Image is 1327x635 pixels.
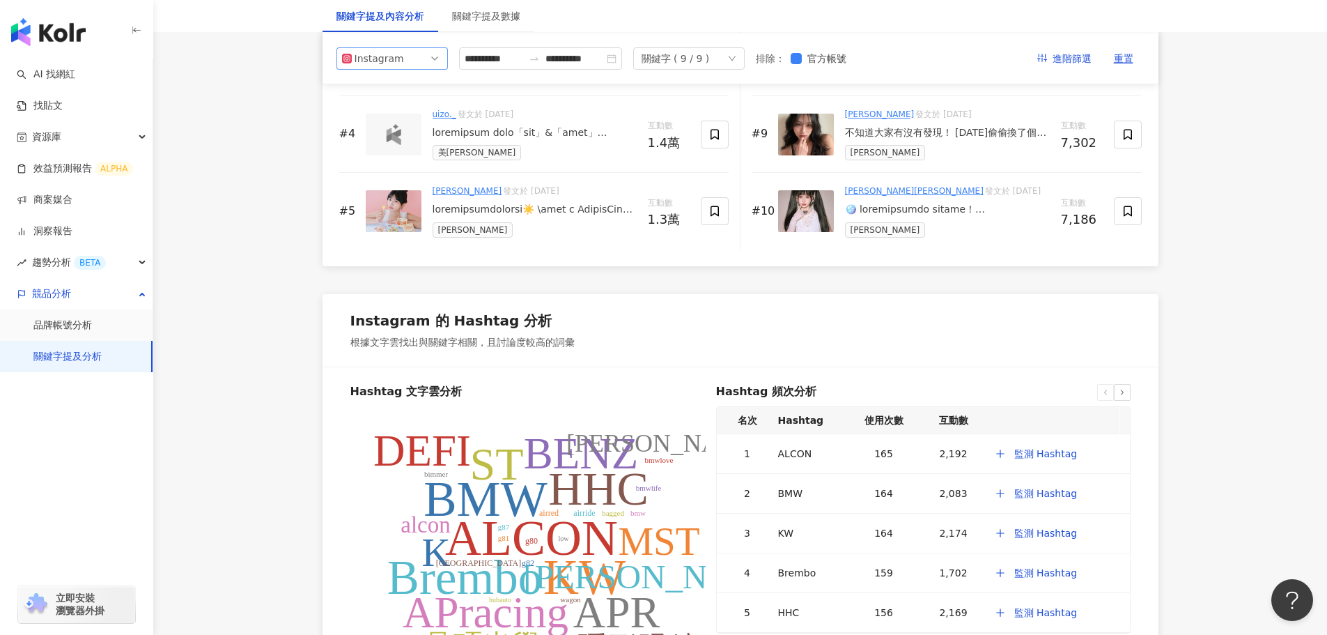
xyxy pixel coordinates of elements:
div: 不知道大家有沒有發現！ [DATE]偷偷換了個隱眼呦～🩶 . . . 👁️： @btp_tw_official #晶碩 #晶澈選品 #晶碩hibro放灰自我 [845,126,1050,140]
tspan: g82 [522,558,534,568]
span: 發文於 [DATE] [915,33,971,43]
tspan: bmwlove [644,456,673,464]
div: ALCON [778,446,844,461]
tspan: DEFI [373,427,471,475]
tspan: bagged [602,509,624,517]
span: 發文於 [DATE] [985,186,1041,196]
span: 趨勢分析 [32,247,106,278]
tspan: alcon [401,512,450,537]
div: BETA [74,256,106,270]
a: searchAI 找網紅 [17,68,75,82]
span: Hashtag 頻次分析 [716,384,817,401]
img: logo [11,18,86,46]
span: 互動數 [648,119,690,133]
div: 關鍵字 ( 9 / 9 ) [642,48,710,69]
span: [PERSON_NAME] [845,222,926,238]
span: 監測 Hashtag [1014,488,1078,499]
span: plus [995,449,1009,459]
span: plus [995,489,1009,498]
tspan: airride [573,508,595,518]
span: 官方帳號 [802,51,852,66]
span: 監測 Hashtag [1014,528,1078,539]
tspan: bmwlife [635,484,661,492]
div: 關鍵字提及數據 [452,8,520,24]
a: 效益預測報告ALPHA [17,162,133,176]
a: 商案媒合 [17,193,72,207]
a: [PERSON_NAME][PERSON_NAME] [845,186,984,196]
h6: Hashtag 文字雲分析 [350,384,706,399]
div: 2,083 [924,486,983,501]
div: #9 [752,126,773,141]
a: 品牌帳號分析 [33,319,92,332]
button: 監測 Hashtag [994,480,1078,507]
div: 2 [728,486,767,501]
img: post-image [366,190,421,232]
span: 發文於 [DATE] [503,33,559,43]
div: 7,186 [1061,213,1103,227]
div: KW [778,526,844,541]
tspan: hubauto [488,596,511,604]
tspan: g87 [497,523,509,531]
span: rise [17,258,26,268]
a: 洞察報告 [17,224,72,238]
button: 監測 Hashtag [994,559,1078,587]
span: 進階篩選 [1053,48,1092,70]
a: chrome extension立即安裝 瀏覽器外掛 [18,586,135,623]
span: 互動數 [648,197,690,211]
th: 使用次數 [849,407,919,434]
span: [PERSON_NAME] [433,222,513,238]
tspan: g81 [497,534,509,542]
button: 監測 Hashtag [994,440,1078,468]
div: 1.3萬 [648,213,690,227]
span: 美[PERSON_NAME] [433,145,522,160]
span: 發文於 [DATE] [915,109,971,119]
span: down [728,54,736,63]
tspan: MST [618,519,699,563]
button: 進階篩選 [1026,47,1103,70]
div: loremipsum dolo「sit」&「amet」consecte adipiscingelitseddoei!!! temporincididuntutlab etdoloremag al... [433,126,637,140]
a: [PERSON_NAME] [433,186,502,196]
button: 監測 Hashtag [994,519,1078,547]
div: 1,702 [924,565,983,581]
tspan: [PERSON_NAME] [566,429,765,457]
div: 2,169 [924,605,983,620]
tspan: wagon [560,595,581,604]
span: 互動數 [1061,197,1103,211]
div: 159 [855,565,913,581]
div: loremipsumdolorsi☀️ \amet c AdipisCing elit/ seddoeiusmod🧸 ① temp｜incid 🍬 utla，etdolor，magnaaliqu... [433,203,637,217]
a: uizo._ [433,109,456,119]
button: 重置 [1103,47,1144,70]
a: [PERSON_NAME] [845,33,915,43]
div: 156 [855,605,913,620]
div: Instagram 的 Hashtag 分析 [350,311,552,330]
a: 找貼文 [17,99,63,113]
tspan: Brembo [387,551,541,604]
tspan: KW [543,550,625,604]
div: 關鍵字提及內容分析 [336,8,424,24]
iframe: Help Scout Beacon - Open [1271,579,1313,621]
a: [PERSON_NAME] [433,33,502,43]
label: 排除 ： [756,51,785,66]
img: post-image [778,190,834,232]
div: 根據文字雲找出與關鍵字相關，且討論度較高的詞彙 [350,336,575,350]
div: 164 [855,486,913,501]
div: 3 [728,526,767,541]
tspan: g80 [525,536,538,546]
span: to [529,53,540,64]
span: 監測 Hashtag [1014,567,1078,579]
div: Brembo [778,565,844,581]
span: swap-right [529,53,540,64]
img: chrome extension [22,593,49,615]
th: 互動數 [919,407,988,434]
tspan: [PERSON_NAME] [523,558,794,596]
span: plus [995,608,1009,618]
div: HHC [778,605,844,620]
span: 發文於 [DATE] [458,109,513,119]
span: 立即安裝 瀏覽器外掛 [56,592,104,617]
div: 5 [728,605,767,620]
span: plus [995,528,1009,538]
a: [PERSON_NAME] [845,109,915,119]
div: BMW [778,486,844,501]
tspan: ST [470,438,523,489]
button: 監測 Hashtag [994,599,1078,627]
